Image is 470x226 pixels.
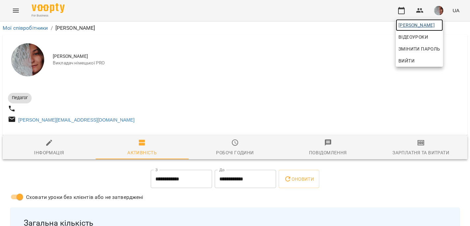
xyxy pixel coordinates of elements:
[398,57,415,65] span: Вийти
[396,55,443,67] button: Вийти
[398,33,428,41] span: Відеоуроки
[396,43,443,55] a: Змінити пароль
[398,45,440,53] span: Змінити пароль
[396,31,431,43] a: Відеоуроки
[398,21,440,29] span: [PERSON_NAME]
[396,19,443,31] a: [PERSON_NAME]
